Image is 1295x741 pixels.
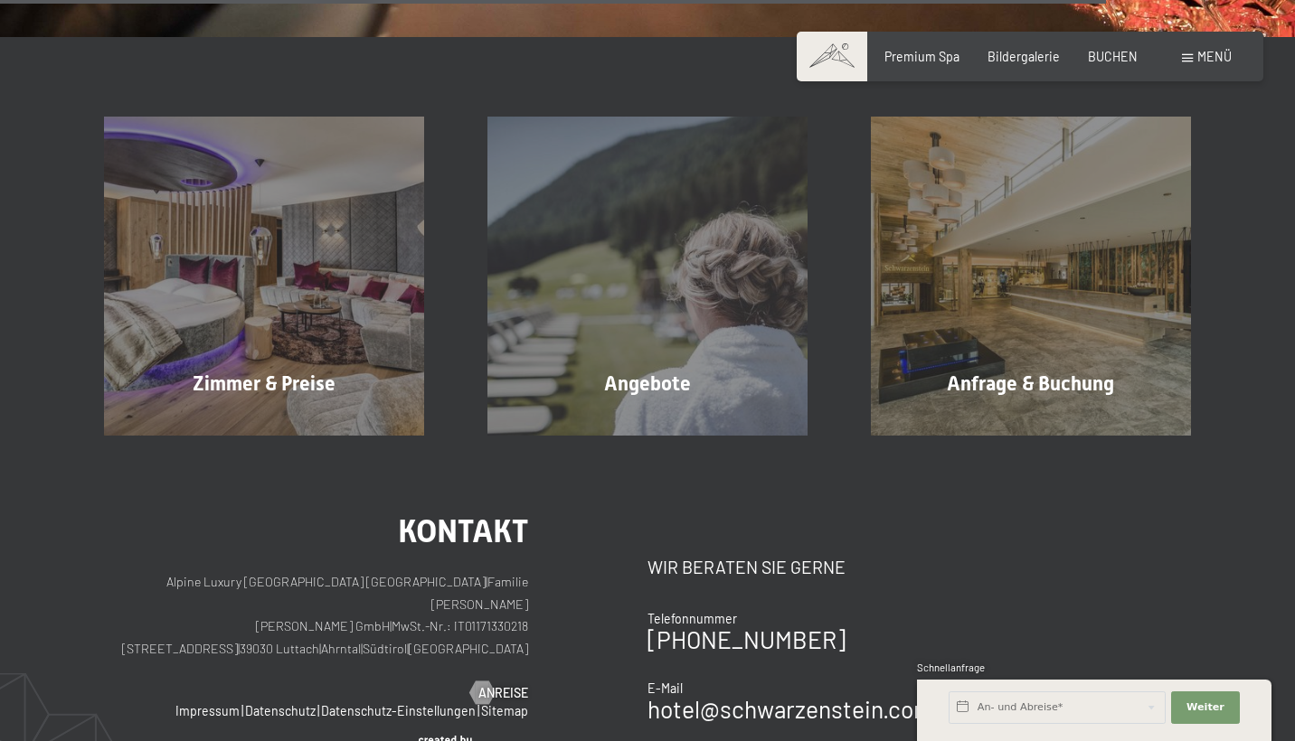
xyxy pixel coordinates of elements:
[647,557,846,577] span: Wir beraten Sie gerne
[478,684,528,702] span: Anreise
[390,618,392,633] span: |
[470,684,528,702] a: Anreise
[988,49,1060,64] a: Bildergalerie
[604,372,691,395] span: Angebote
[947,372,1114,395] span: Anfrage & Buchung
[241,703,243,718] span: |
[238,641,240,656] span: |
[317,703,319,718] span: |
[175,703,240,718] a: Impressum
[917,661,985,673] span: Schnellanfrage
[481,703,528,718] a: Sitemap
[884,49,959,64] a: Premium Spa
[319,641,321,656] span: |
[361,641,363,656] span: |
[245,703,316,718] a: Datenschutz
[1197,49,1232,64] span: Menü
[1088,49,1138,64] a: BUCHEN
[647,611,737,626] span: Telefonnummer
[1171,691,1240,724] button: Weiter
[647,695,933,723] a: hotel@schwarzenstein.com
[193,372,336,395] span: Zimmer & Preise
[72,117,456,436] a: Im Top-Hotel in Südtirol all inclusive urlauben Zimmer & Preise
[456,117,839,436] a: Im Top-Hotel in Südtirol all inclusive urlauben Angebote
[647,625,846,653] a: [PHONE_NUMBER]
[104,571,528,661] p: Alpine Luxury [GEOGRAPHIC_DATA] [GEOGRAPHIC_DATA] Familie [PERSON_NAME] [PERSON_NAME] GmbH MwSt.-...
[839,117,1223,436] a: Im Top-Hotel in Südtirol all inclusive urlauben Anfrage & Buchung
[1186,700,1224,715] span: Weiter
[477,703,479,718] span: |
[407,641,409,656] span: |
[398,512,528,549] span: Kontakt
[486,574,487,589] span: |
[647,680,683,696] span: E-Mail
[321,703,476,718] a: Datenschutz-Einstellungen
